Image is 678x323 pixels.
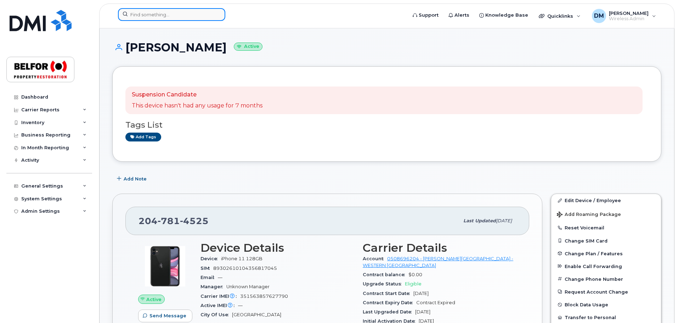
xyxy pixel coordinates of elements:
span: Send Message [149,312,186,319]
h1: [PERSON_NAME] [112,41,661,54]
span: [GEOGRAPHIC_DATA] [232,312,281,317]
button: Request Account Change [551,285,661,298]
a: Edit Device / Employee [551,194,661,207]
span: Add Note [124,176,147,182]
span: — [218,275,222,280]
img: iPhone_11.jpg [144,245,186,288]
span: Carrier IMEI [200,294,240,299]
span: City Of Use [200,312,232,317]
span: Email [200,275,218,280]
span: Upgrade Status [363,281,405,286]
span: Contract Expired [416,300,455,305]
span: 204 [139,216,209,226]
span: Last Upgraded Date [363,309,415,314]
small: Active [234,43,262,51]
button: Change Plan / Features [551,247,661,260]
span: Active [146,296,162,303]
span: SIM [200,266,213,271]
span: Change Plan / Features [565,251,623,256]
span: Last updated [463,218,496,223]
span: Device [200,256,221,261]
button: Send Message [138,310,192,322]
span: Account [363,256,387,261]
button: Add Roaming Package [551,207,661,221]
button: Reset Voicemail [551,221,661,234]
h3: Tags List [125,121,648,129]
span: 4525 [180,216,209,226]
span: Eligible [405,281,422,286]
span: [DATE] [415,309,430,314]
button: Change Phone Number [551,273,661,285]
span: Contract Start Date [363,291,413,296]
span: $0.00 [408,272,422,277]
span: Active IMEI [200,303,238,308]
span: Unknown Manager [226,284,270,289]
a: Add tags [125,133,161,141]
button: Block Data Usage [551,298,661,311]
span: [DATE] [413,291,429,296]
span: Enable Call Forwarding [565,263,622,269]
span: Contract Expiry Date [363,300,416,305]
a: 0508696204 - [PERSON_NAME][GEOGRAPHIC_DATA] - WESTERN [GEOGRAPHIC_DATA] [363,256,513,268]
span: iPhone 11 128GB [221,256,262,261]
p: Suspension Candidate [132,91,262,99]
p: This device hasn't had any usage for 7 months [132,102,262,110]
span: Contract balance [363,272,408,277]
span: 781 [158,216,180,226]
span: 351563857627790 [240,294,288,299]
h3: Carrier Details [363,241,516,254]
button: Enable Call Forwarding [551,260,661,273]
span: [DATE] [496,218,512,223]
button: Change SIM Card [551,234,661,247]
button: Add Note [112,172,153,185]
h3: Device Details [200,241,354,254]
span: Add Roaming Package [557,212,621,218]
span: Manager [200,284,226,289]
span: 89302610104356817045 [213,266,277,271]
span: — [238,303,243,308]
